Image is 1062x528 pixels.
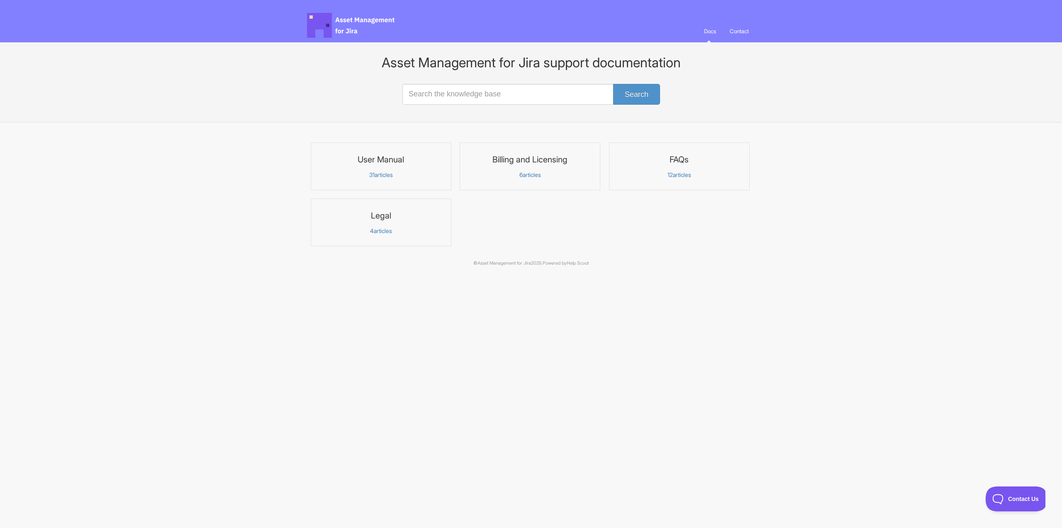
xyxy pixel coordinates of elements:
a: Legal 4articles [311,199,451,246]
a: Billing and Licensing 6articles [460,142,600,190]
a: Contact [723,20,755,42]
h3: User Manual [316,154,446,165]
p: articles [614,171,744,179]
h3: FAQs [614,154,744,165]
a: User Manual 31articles [311,142,451,190]
iframe: Toggle Customer Support [986,486,1045,511]
span: 12 [667,171,673,178]
span: Powered by [543,260,589,266]
span: 31 [369,171,375,178]
p: articles [316,227,446,235]
span: Asset Management for Jira Docs [307,13,396,38]
span: Search [625,90,648,98]
h3: Billing and Licensing [465,154,595,165]
button: Search [613,84,660,105]
p: © 2025. [307,260,755,267]
a: Docs [698,20,722,42]
input: Search the knowledge base [402,84,660,105]
a: Asset Management for Jira [477,260,531,266]
a: FAQs 12articles [609,142,750,190]
a: Help Scout [567,260,589,266]
span: 4 [370,227,374,234]
p: articles [465,171,595,179]
span: 6 [519,171,523,178]
h3: Legal [316,210,446,221]
p: articles [316,171,446,179]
